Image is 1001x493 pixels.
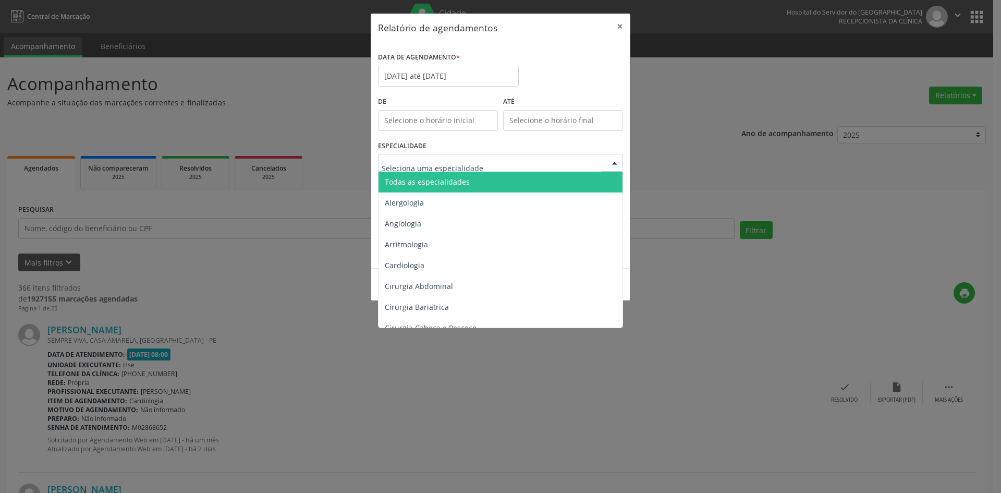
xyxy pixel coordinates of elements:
[503,94,623,110] label: ATÉ
[378,66,519,87] input: Selecione uma data ou intervalo
[385,177,470,187] span: Todas as especialidades
[385,323,477,333] span: Cirurgia Cabeça e Pescoço
[385,302,449,312] span: Cirurgia Bariatrica
[385,281,453,291] span: Cirurgia Abdominal
[609,14,630,39] button: Close
[503,110,623,131] input: Selecione o horário final
[385,219,421,229] span: Angiologia
[378,21,497,34] h5: Relatório de agendamentos
[385,198,424,208] span: Alergologia
[378,110,498,131] input: Selecione o horário inicial
[378,50,460,66] label: DATA DE AGENDAMENTO
[378,94,498,110] label: De
[385,239,428,249] span: Arritmologia
[382,158,602,178] input: Seleciona uma especialidade
[378,138,426,154] label: ESPECIALIDADE
[385,260,424,270] span: Cardiologia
